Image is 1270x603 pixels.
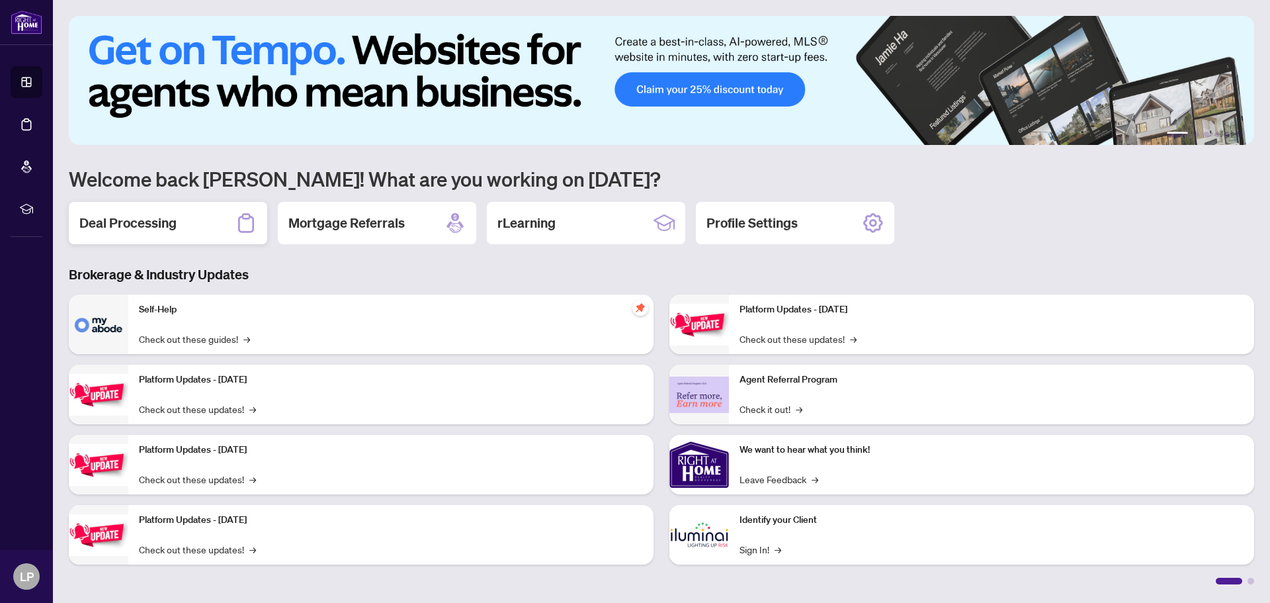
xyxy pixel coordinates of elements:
[69,265,1254,284] h3: Brokerage & Industry Updates
[706,214,798,232] h2: Profile Settings
[740,542,781,557] a: Sign In!→
[288,214,405,232] h2: Mortgage Referrals
[249,402,256,416] span: →
[775,542,781,557] span: →
[249,472,256,487] span: →
[249,542,256,557] span: →
[69,166,1254,191] h1: Welcome back [PERSON_NAME]! What are you working on [DATE]?
[1217,557,1257,596] button: Open asap
[850,332,857,346] span: →
[812,472,818,487] span: →
[740,302,1244,317] p: Platform Updates - [DATE]
[669,505,729,565] img: Identify your Client
[669,304,729,346] img: Platform Updates - June 23, 2025
[243,332,250,346] span: →
[669,435,729,494] img: We want to hear what you think!
[69,16,1254,145] img: Slide 0
[1225,132,1230,137] button: 5
[632,300,648,316] span: pushpin
[1236,132,1241,137] button: 6
[11,10,42,34] img: logo
[69,374,128,416] img: Platform Updates - September 16, 2025
[1167,132,1188,137] button: 1
[740,373,1244,387] p: Agent Referral Program
[139,332,250,346] a: Check out these guides!→
[139,443,643,457] p: Platform Updates - [DATE]
[740,513,1244,528] p: Identify your Client
[497,214,556,232] h2: rLearning
[139,472,256,487] a: Check out these updates!→
[139,542,256,557] a: Check out these updates!→
[69,514,128,556] img: Platform Updates - July 8, 2025
[69,444,128,486] img: Platform Updates - July 21, 2025
[139,513,643,528] p: Platform Updates - [DATE]
[1214,132,1220,137] button: 4
[669,377,729,413] img: Agent Referral Program
[1193,132,1199,137] button: 2
[139,402,256,416] a: Check out these updates!→
[139,302,643,317] p: Self-Help
[79,214,177,232] h2: Deal Processing
[740,402,802,416] a: Check it out!→
[139,373,643,387] p: Platform Updates - [DATE]
[740,472,818,487] a: Leave Feedback→
[740,332,857,346] a: Check out these updates!→
[740,443,1244,457] p: We want to hear what you think!
[796,402,802,416] span: →
[69,295,128,354] img: Self-Help
[20,567,34,586] span: LP
[1204,132,1209,137] button: 3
